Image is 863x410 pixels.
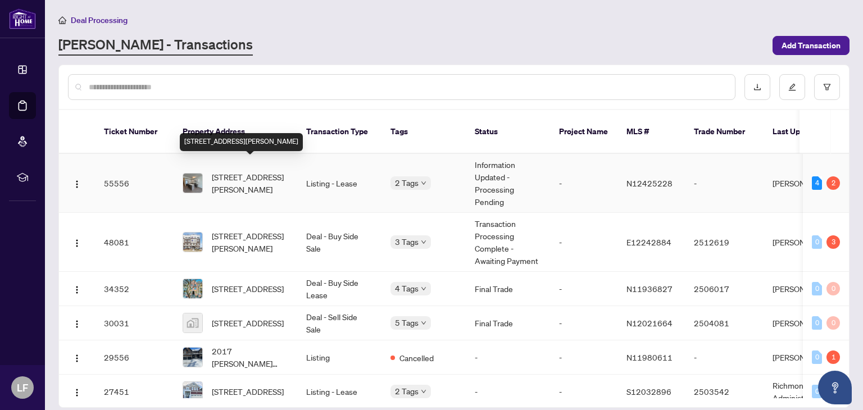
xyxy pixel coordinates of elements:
[212,283,284,295] span: [STREET_ADDRESS]
[68,314,86,332] button: Logo
[685,306,764,340] td: 2504081
[812,350,822,364] div: 0
[68,174,86,192] button: Logo
[550,213,617,272] td: -
[297,154,381,213] td: Listing - Lease
[297,306,381,340] td: Deal - Sell Side Sale
[466,340,550,375] td: -
[550,306,617,340] td: -
[95,375,174,409] td: 27451
[626,237,671,247] span: E12242884
[466,213,550,272] td: Transaction Processing Complete - Awaiting Payment
[826,235,840,249] div: 3
[72,285,81,294] img: Logo
[788,83,796,91] span: edit
[9,8,36,29] img: logo
[466,375,550,409] td: -
[68,382,86,400] button: Logo
[395,385,419,398] span: 2 Tags
[72,388,81,397] img: Logo
[782,37,841,54] span: Add Transaction
[95,306,174,340] td: 30031
[685,213,764,272] td: 2512619
[297,213,381,272] td: Deal - Buy Side Sale
[297,340,381,375] td: Listing
[685,375,764,409] td: 2503542
[812,235,822,249] div: 0
[58,16,66,24] span: home
[764,154,848,213] td: [PERSON_NAME]
[617,110,685,154] th: MLS #
[826,282,840,295] div: 0
[58,35,253,56] a: [PERSON_NAME] - Transactions
[399,352,434,364] span: Cancelled
[297,110,381,154] th: Transaction Type
[95,272,174,306] td: 34352
[395,282,419,295] span: 4 Tags
[212,317,284,329] span: [STREET_ADDRESS]
[685,272,764,306] td: 2506017
[95,340,174,375] td: 29556
[68,280,86,298] button: Logo
[753,83,761,91] span: download
[395,176,419,189] span: 2 Tags
[685,110,764,154] th: Trade Number
[421,286,426,291] span: down
[183,382,202,401] img: thumbnail-img
[773,36,850,55] button: Add Transaction
[685,154,764,213] td: -
[297,375,381,409] td: Listing - Lease
[550,110,617,154] th: Project Name
[764,306,848,340] td: [PERSON_NAME]
[550,154,617,213] td: -
[180,133,303,151] div: [STREET_ADDRESS][PERSON_NAME]
[183,313,202,332] img: thumbnail-img
[395,235,419,248] span: 3 Tags
[421,239,426,245] span: down
[68,348,86,366] button: Logo
[812,316,822,330] div: 0
[212,345,288,370] span: 2017 [PERSON_NAME][STREET_ADDRESS]
[297,272,381,306] td: Deal - Buy Side Lease
[812,385,822,398] div: 0
[72,354,81,363] img: Logo
[72,180,81,189] img: Logo
[823,83,831,91] span: filter
[71,15,128,25] span: Deal Processing
[421,320,426,326] span: down
[744,74,770,100] button: download
[95,154,174,213] td: 55556
[764,375,848,409] td: Richmond Hill Administrator
[395,316,419,329] span: 5 Tags
[212,171,288,195] span: [STREET_ADDRESS][PERSON_NAME]
[626,386,671,397] span: S12032896
[812,282,822,295] div: 0
[72,239,81,248] img: Logo
[381,110,466,154] th: Tags
[95,213,174,272] td: 48081
[421,389,426,394] span: down
[95,110,174,154] th: Ticket Number
[764,213,848,272] td: [PERSON_NAME]
[626,178,673,188] span: N12425228
[826,176,840,190] div: 2
[764,340,848,375] td: [PERSON_NAME]
[764,110,848,154] th: Last Updated By
[550,272,617,306] td: -
[466,110,550,154] th: Status
[183,174,202,193] img: thumbnail-img
[72,320,81,329] img: Logo
[421,180,426,186] span: down
[779,74,805,100] button: edit
[550,340,617,375] td: -
[183,348,202,367] img: thumbnail-img
[466,306,550,340] td: Final Trade
[17,380,28,395] span: LF
[174,110,297,154] th: Property Address
[826,316,840,330] div: 0
[626,284,673,294] span: N11936827
[812,176,822,190] div: 4
[183,279,202,298] img: thumbnail-img
[685,340,764,375] td: -
[466,154,550,213] td: Information Updated - Processing Pending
